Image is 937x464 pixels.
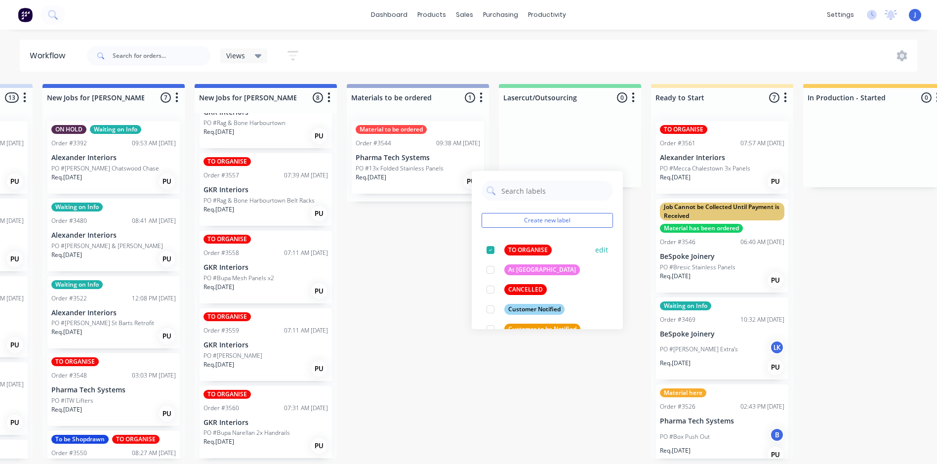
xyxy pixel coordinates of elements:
[660,125,707,134] div: TO ORGANISE
[740,238,784,247] div: 06:40 AM [DATE]
[356,139,391,148] div: Order #3544
[311,206,327,221] div: PU
[451,7,478,22] div: sales
[523,7,571,22] div: productivity
[660,203,784,220] div: Job Cannot be Collected Until Payment is Received
[311,361,327,377] div: PU
[7,415,23,430] div: PU
[660,417,784,425] p: Pharma Tech Systems
[660,139,695,148] div: Order #3561
[204,390,251,399] div: TO ORGANISE
[768,173,783,189] div: PU
[660,315,695,324] div: Order #3469
[770,340,784,355] div: LK
[204,263,328,272] p: GKR Interiors
[311,283,327,299] div: PU
[914,10,916,19] span: J
[204,196,315,205] p: PO #Rag & Bone Harbourtown Belt Racks
[500,181,608,201] input: Search labels
[51,242,163,251] p: PO #[PERSON_NAME] & [PERSON_NAME]
[660,164,750,173] p: PO #Mecca Chalestown 3x Panels
[660,224,743,233] div: Material has been ordered
[822,7,859,22] div: settings
[204,428,290,437] p: PO #Bupa Narellan 2x Handrails
[204,360,234,369] p: Req. [DATE]
[660,432,710,441] p: PO #Box Push Out
[204,437,234,446] p: Req. [DATE]
[51,164,159,173] p: PO #[PERSON_NAME] Chatswood Chase
[51,449,87,458] div: Order #3550
[504,284,547,295] div: CANCELLED
[284,326,328,335] div: 07:11 AM [DATE]
[660,301,711,310] div: Waiting on Info
[51,328,82,337] p: Req. [DATE]
[51,251,82,259] p: Req. [DATE]
[51,216,87,225] div: Order #3480
[204,249,239,257] div: Order #3558
[132,371,176,380] div: 03:03 PM [DATE]
[740,139,784,148] div: 07:57 AM [DATE]
[159,173,175,189] div: PU
[504,304,565,315] div: Customer Notified
[132,216,176,225] div: 08:41 AM [DATE]
[51,396,93,405] p: PO #ITW Lifters
[204,341,328,349] p: GKR Interiors
[226,50,245,61] span: Views
[204,404,239,413] div: Order #3560
[51,319,154,328] p: PO #[PERSON_NAME] St Barts Retrofit
[768,359,783,375] div: PU
[200,231,332,303] div: TO ORGANISEOrder #355807:11 AM [DATE]GKR InteriorsPO #Bupa Mesh Panels x2Req.[DATE]PU
[356,173,386,182] p: Req. [DATE]
[660,238,695,247] div: Order #3546
[478,7,523,22] div: purchasing
[504,324,580,335] div: Customer to be Notified
[7,337,23,353] div: PU
[660,446,691,455] p: Req. [DATE]
[482,213,613,228] button: Create new label
[200,308,332,381] div: TO ORGANISEOrder #355907:11 AM [DATE]GKR InteriorsPO #[PERSON_NAME]Req.[DATE]PU
[51,231,176,240] p: Alexander Interiors
[660,272,691,281] p: Req. [DATE]
[47,276,180,349] div: Waiting on InfoOrder #352212:08 PM [DATE]Alexander InteriorsPO #[PERSON_NAME] St Barts RetrofitRe...
[768,447,783,463] div: PU
[204,119,285,127] p: PO #Rag & Bone Harbourtown
[660,263,735,272] p: PO #Bresic Stainless Panels
[770,427,784,442] div: B
[204,283,234,292] p: Req. [DATE]
[660,173,691,182] p: Req. [DATE]
[7,251,23,267] div: PU
[366,7,412,22] a: dashboard
[204,205,234,214] p: Req. [DATE]
[660,402,695,411] div: Order #3526
[159,328,175,344] div: PU
[132,139,176,148] div: 09:53 AM [DATE]
[356,164,444,173] p: PO #13x Folded Stainless Panels
[311,128,327,144] div: PU
[51,294,87,303] div: Order #3522
[740,315,784,324] div: 10:32 AM [DATE]
[504,264,580,275] div: At [GEOGRAPHIC_DATA]
[660,253,784,261] p: BeSpoke Joinery
[412,7,451,22] div: products
[51,386,176,394] p: Pharma Tech Systems
[51,173,82,182] p: Req. [DATE]
[204,171,239,180] div: Order #3557
[51,139,87,148] div: Order #3392
[204,127,234,136] p: Req. [DATE]
[284,404,328,413] div: 07:31 AM [DATE]
[51,125,86,134] div: ON HOLD
[47,121,180,194] div: ON HOLDWaiting on InfoOrder #339209:53 AM [DATE]Alexander InteriorsPO #[PERSON_NAME] Chatswood Ch...
[463,173,479,189] div: PU
[204,274,274,283] p: PO #Bupa Mesh Panels x2
[740,402,784,411] div: 02:43 PM [DATE]
[204,419,328,427] p: GKR Interiors
[204,186,328,194] p: GKR Interiors
[200,386,332,459] div: TO ORGANISEOrder #356007:31 AM [DATE]GKR InteriorsPO #Bupa Narellan 2x HandrailsReq.[DATE]PU
[660,345,738,354] p: PO #[PERSON_NAME] Extra's
[356,154,480,162] p: Pharma Tech Systems
[30,50,70,62] div: Workflow
[7,173,23,189] div: PU
[90,125,141,134] div: Waiting on Info
[656,297,788,380] div: Waiting on InfoOrder #346910:32 AM [DATE]BeSpoke JoineryPO #[PERSON_NAME] Extra'sLKReq.[DATE]PU
[660,154,784,162] p: Alexander Interiors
